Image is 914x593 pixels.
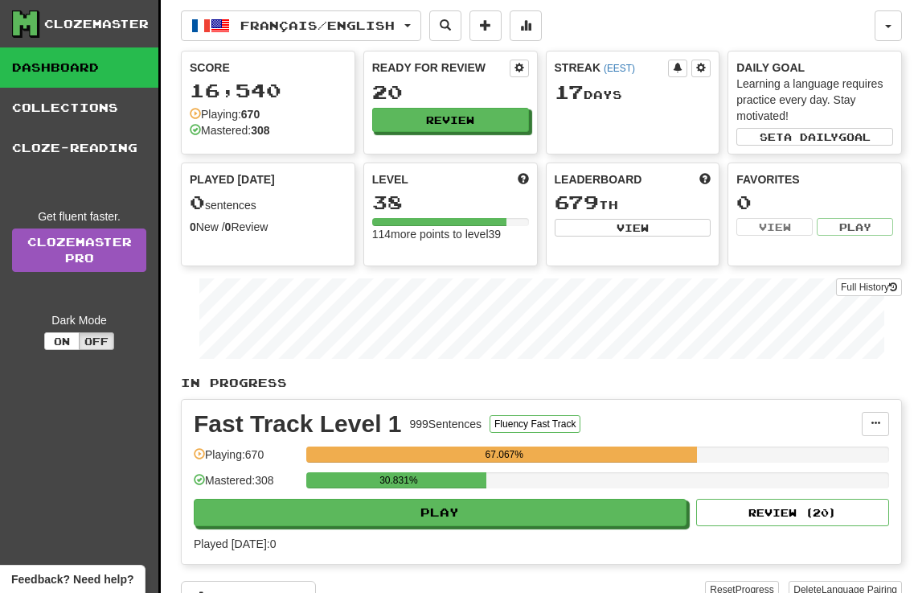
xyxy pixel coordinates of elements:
button: Play [194,499,687,526]
div: Mastered: 308 [194,472,298,499]
div: 114 more points to level 39 [372,226,529,242]
div: th [555,192,711,213]
button: Off [79,332,114,350]
div: Get fluent faster. [12,208,146,224]
div: Learning a language requires practice every day. Stay motivated! [736,76,893,124]
strong: 0 [190,220,196,233]
div: Day s [555,82,711,103]
a: (EEST) [604,63,635,74]
button: Add sentence to collection [469,10,502,41]
span: a daily [784,131,838,142]
div: Dark Mode [12,312,146,328]
div: 20 [372,82,529,102]
div: Daily Goal [736,60,893,76]
button: More stats [510,10,542,41]
button: Seta dailygoal [736,128,893,146]
button: Full History [836,278,902,296]
button: Fluency Fast Track [490,415,580,433]
span: 17 [555,80,584,103]
button: View [555,219,711,237]
div: Favorites [736,171,893,187]
strong: 308 [251,124,269,137]
span: Score more points to level up [518,171,529,187]
span: Open feedback widget [11,571,133,587]
span: Français / English [240,19,395,32]
span: Level [372,171,408,187]
button: Search sentences [429,10,461,41]
button: Review [372,108,529,132]
span: This week in points, UTC [699,171,711,187]
div: Streak [555,60,669,76]
div: 38 [372,192,529,212]
p: In Progress [181,375,902,391]
div: sentences [190,192,346,213]
div: 0 [736,192,893,212]
div: New / Review [190,219,346,235]
div: Playing: [190,106,260,122]
span: Leaderboard [555,171,642,187]
div: Mastered: [190,122,270,138]
span: 0 [190,191,205,213]
strong: 0 [225,220,232,233]
div: Clozemaster [44,16,149,32]
button: Français/English [181,10,421,41]
button: Review (20) [696,499,889,526]
span: Played [DATE]: 0 [194,537,276,550]
a: ClozemasterPro [12,229,146,272]
div: Fast Track Level 1 [194,412,402,436]
div: 16,540 [190,80,346,101]
div: 30.831% [311,472,486,488]
button: Play [817,218,893,236]
button: View [736,218,813,236]
div: 999 Sentences [410,416,482,432]
div: Ready for Review [372,60,510,76]
div: Playing: 670 [194,447,298,473]
span: 679 [555,191,599,213]
div: 67.067% [311,447,697,463]
button: On [44,332,80,350]
span: Played [DATE] [190,171,275,187]
div: Score [190,60,346,76]
strong: 670 [241,108,260,121]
